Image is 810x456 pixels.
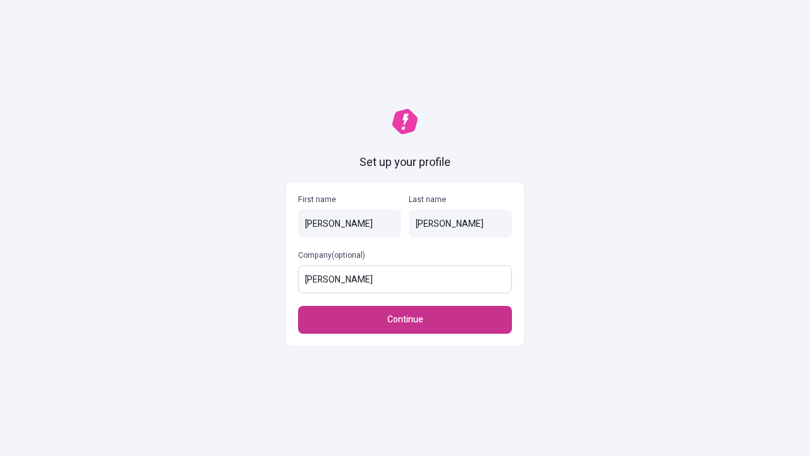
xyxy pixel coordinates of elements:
p: Company [298,250,512,260]
span: Continue [387,313,423,327]
p: Last name [409,194,512,205]
input: Last name [409,210,512,237]
span: (optional) [332,250,365,261]
h1: Set up your profile [359,155,451,171]
button: Continue [298,306,512,334]
input: First name [298,210,401,237]
p: First name [298,194,401,205]
input: Company(optional) [298,265,512,293]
